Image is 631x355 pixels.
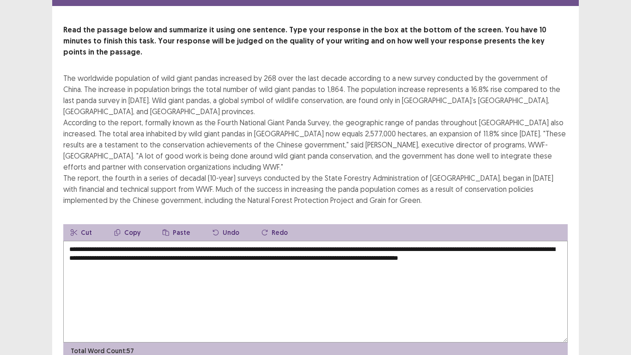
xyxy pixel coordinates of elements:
[63,24,568,58] p: Read the passage below and summarize it using one sentence. Type your response in the box at the ...
[205,224,247,241] button: Undo
[155,224,198,241] button: Paste
[254,224,295,241] button: Redo
[107,224,148,241] button: Copy
[63,224,99,241] button: Cut
[63,73,568,206] div: The worldwide population of wild giant pandas increased by 268 over the last decade according to ...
